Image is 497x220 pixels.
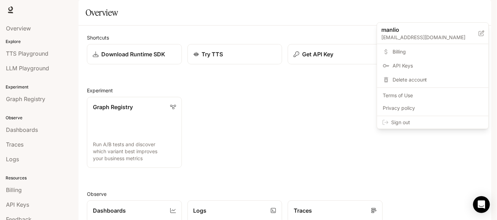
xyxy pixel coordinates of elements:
span: Billing [393,48,483,55]
span: Delete account [393,76,483,83]
a: API Keys [379,59,487,72]
span: Sign out [391,119,483,126]
a: Terms of Use [379,89,487,102]
div: Sign out [377,116,489,129]
span: Terms of Use [383,92,483,99]
div: Delete account [379,73,487,86]
span: Privacy policy [383,105,483,112]
span: API Keys [393,62,483,69]
p: [EMAIL_ADDRESS][DOMAIN_NAME] [381,34,479,41]
p: manlio [381,26,468,34]
a: Privacy policy [379,102,487,114]
div: manlio[EMAIL_ADDRESS][DOMAIN_NAME] [377,23,489,44]
a: Billing [379,45,487,58]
